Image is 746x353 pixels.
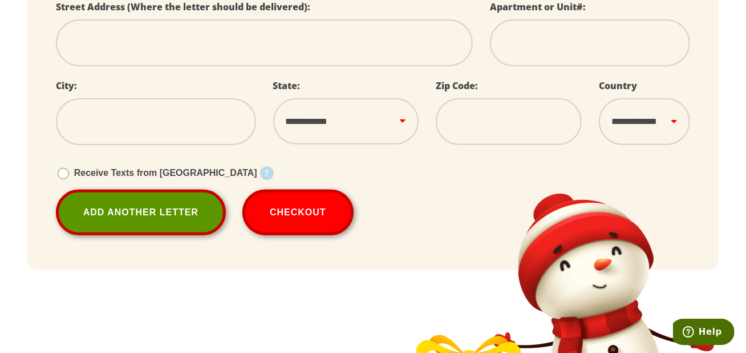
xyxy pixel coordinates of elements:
[673,319,735,347] iframe: Opens a widget where you can find more information
[56,190,226,235] a: Add Another Letter
[273,79,301,92] label: State:
[436,79,478,92] label: Zip Code:
[242,190,354,235] button: Checkout
[490,1,586,13] label: Apartment or Unit#:
[599,79,637,92] label: Country
[56,79,77,92] label: City:
[74,168,257,178] span: Receive Texts from [GEOGRAPHIC_DATA]
[56,1,310,13] label: Street Address (Where the letter should be delivered):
